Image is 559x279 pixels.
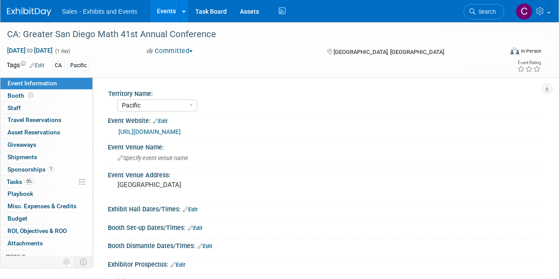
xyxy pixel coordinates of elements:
a: Edit [183,206,198,213]
a: Shipments [0,151,92,163]
button: Committed [144,46,196,56]
span: 1 [48,166,54,172]
a: Attachments [0,237,92,249]
span: Specify event venue name [118,155,188,161]
a: Edit [153,118,167,124]
span: Asset Reservations [8,129,60,136]
span: Misc. Expenses & Credits [8,203,76,210]
a: Tasks0% [0,176,92,188]
span: more [6,252,20,259]
span: Playbook [8,190,33,197]
a: Edit [198,243,212,249]
span: [DATE] [DATE] [7,46,53,54]
span: Attachments [8,240,43,247]
td: Tags [7,61,44,71]
a: [URL][DOMAIN_NAME] [118,128,181,135]
img: Format-Inperson.png [510,47,519,54]
span: to [26,47,34,54]
a: Misc. Expenses & Credits [0,200,92,212]
a: Booth [0,90,92,102]
div: Event Rating [517,61,541,65]
a: Sponsorships1 [0,164,92,176]
a: Travel Reservations [0,114,92,126]
div: CA [52,61,65,70]
a: Budget [0,213,92,225]
a: Asset Reservations [0,126,92,138]
span: 0% [24,178,34,185]
span: (1 day) [54,48,70,54]
div: Event Website: [108,114,541,126]
span: Search [475,8,496,15]
pre: [GEOGRAPHIC_DATA] [118,181,279,189]
div: Exhibitor Prospectus: [108,258,541,269]
span: Sales - Exhibits and Events [62,8,137,15]
td: Toggle Event Tabs [75,256,93,268]
div: CA: Greater San Diego Math 41st Annual Conference [4,27,496,42]
a: Giveaways [0,139,92,151]
img: ExhibitDay [7,8,51,16]
span: [GEOGRAPHIC_DATA], [GEOGRAPHIC_DATA] [334,49,444,55]
div: Event Format [463,46,541,59]
div: Booth Dismantle Dates/Times: [108,239,541,251]
a: Search [464,4,504,19]
div: Exhibit Hall Dates/Times: [108,203,541,214]
span: Staff [8,104,21,111]
span: ROI, Objectives & ROO [8,227,67,234]
a: Edit [171,262,185,268]
span: Event Information [8,80,57,87]
div: Event Venue Address: [108,168,541,180]
a: Playbook [0,188,92,200]
a: Edit [30,62,44,69]
span: Shipments [8,153,37,161]
span: Travel Reservations [8,116,61,123]
span: Sponsorships [8,166,54,173]
span: Booth not reserved yet [27,92,35,99]
span: Booth [8,92,35,99]
img: Christine Lurz [516,3,532,20]
a: ROI, Objectives & ROO [0,225,92,237]
a: Event Information [0,77,92,89]
div: Booth Set-up Dates/Times: [108,221,541,233]
a: Staff [0,102,92,114]
div: Territory Name: [108,87,537,98]
td: Personalize Event Tab Strip [59,256,75,268]
span: Giveaways [8,141,36,148]
div: Event Venue Name: [108,141,541,152]
div: Pacific [68,61,89,70]
span: Tasks [7,178,34,185]
a: Edit [188,225,202,231]
span: Budget [8,215,27,222]
a: more [0,250,92,262]
div: In-Person [521,48,541,54]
